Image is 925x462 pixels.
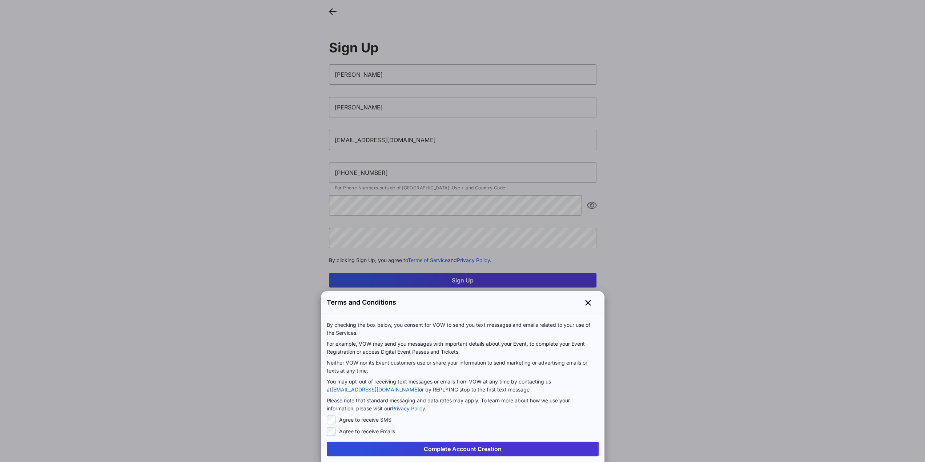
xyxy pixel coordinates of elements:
a: Privacy Policy [392,405,425,411]
a: [EMAIL_ADDRESS][DOMAIN_NAME] [331,386,419,393]
p: Please note that standard messaging and data rates may apply. To learn more about how we use your... [327,397,599,413]
label: Agree to receive Emails [339,428,395,435]
p: Neither VOW nor its Event customers use or share your information to send marketing or advertisin... [327,359,599,375]
p: You may opt-out of receiving text messages or emails from VOW at any time by contacting us at or ... [327,378,599,394]
p: By checking the box below, you consent for VOW to send you text messages and emails related to yo... [327,321,599,337]
label: Agree to receive SMS [339,416,391,423]
span: Terms and Conditions [327,297,396,307]
button: Complete Account Creation [327,442,599,456]
p: For example, VOW may send you messages with important details about your Event, to complete your ... [327,340,599,356]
